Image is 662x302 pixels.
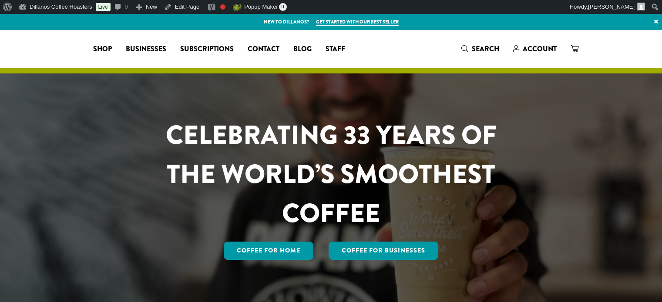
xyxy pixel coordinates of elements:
[126,44,166,55] span: Businesses
[454,42,506,56] a: Search
[588,3,635,10] span: [PERSON_NAME]
[650,14,662,30] a: ×
[472,44,499,54] span: Search
[523,44,557,54] span: Account
[220,4,225,10] div: Focus keyphrase not set
[316,18,399,26] a: Get started with our best seller
[279,3,287,11] span: 0
[96,3,111,11] a: Live
[319,42,352,56] a: Staff
[329,242,438,260] a: Coffee For Businesses
[180,44,234,55] span: Subscriptions
[140,116,522,233] h1: CELEBRATING 33 YEARS OF THE WORLD’S SMOOTHEST COFFEE
[86,42,119,56] a: Shop
[326,44,345,55] span: Staff
[93,44,112,55] span: Shop
[248,44,279,55] span: Contact
[293,44,312,55] span: Blog
[224,242,313,260] a: Coffee for Home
